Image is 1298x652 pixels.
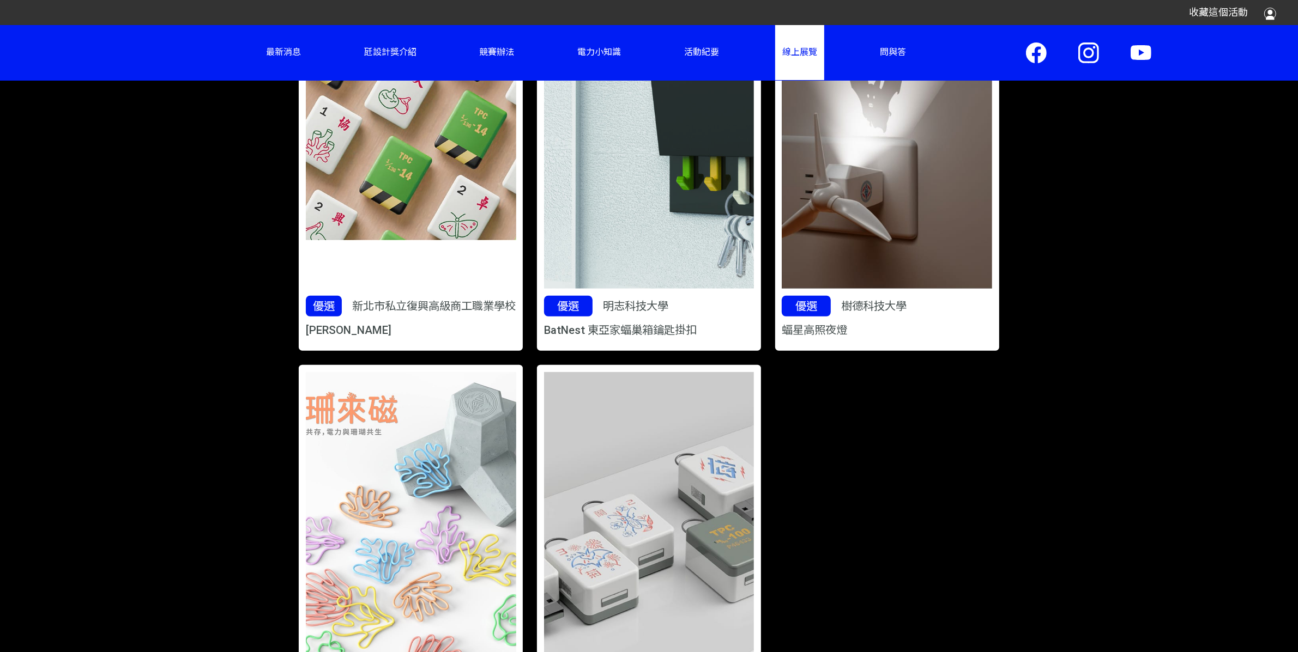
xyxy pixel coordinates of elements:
[765,83,835,103] a: 第 23 屆
[1078,42,1099,63] img: Instagram
[1189,7,1248,18] span: 收藏這個活動
[782,324,992,337] h3: 蝠星高照夜燈
[353,298,516,315] p: 新北市私立復興高級商工職業學校
[684,47,719,57] span: 活動紀要
[357,25,424,80] a: 瓩設計獎介紹
[1131,45,1151,60] img: Youtube
[462,74,532,94] a: 評審陣容
[480,47,515,57] span: 競賽辦法
[544,324,754,337] h3: BatNest 東亞家蝠巢箱鑰匙掛扣
[1026,42,1047,63] img: Facebook
[571,25,629,80] a: 電力小知識
[841,298,907,315] p: 樹德科技大學
[306,324,516,337] h3: [PERSON_NAME]
[603,298,669,315] p: 明志科技大學
[782,296,831,316] p: 優選
[306,296,342,316] p: 優選
[873,25,914,80] a: 問與答
[259,25,308,80] a: 最新消息
[782,47,817,57] span: 線上展覽
[544,296,593,316] p: 優選
[667,83,736,103] a: 影音花絮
